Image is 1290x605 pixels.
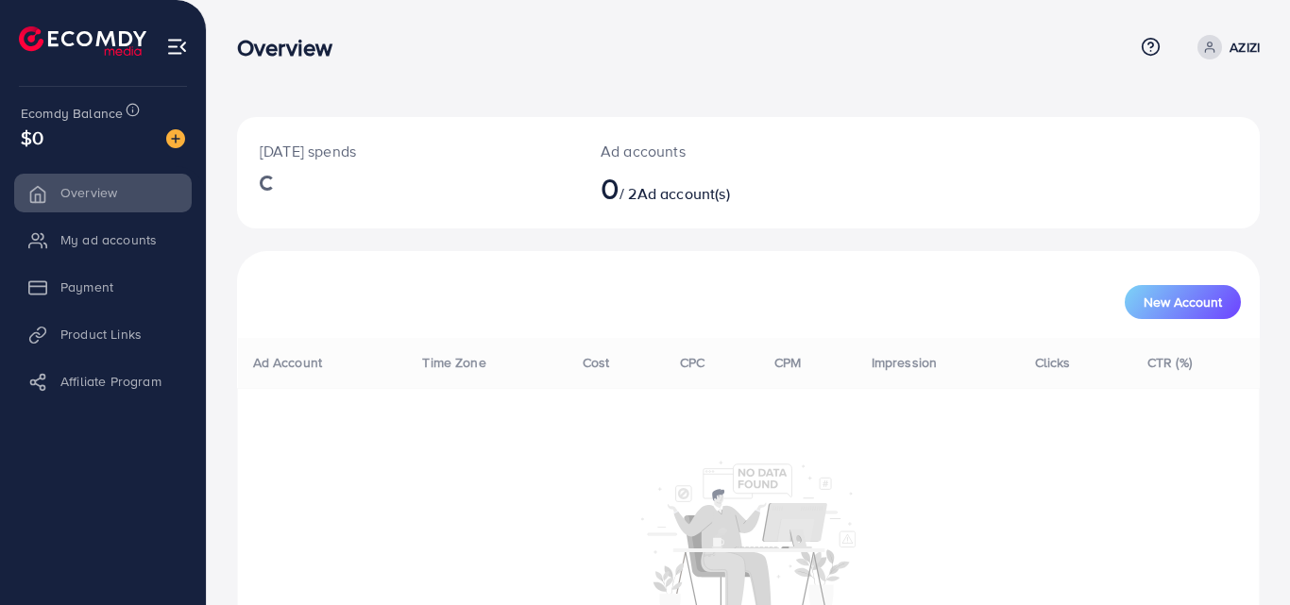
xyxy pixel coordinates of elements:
p: [DATE] spends [260,140,555,162]
img: image [166,129,185,148]
span: Ecomdy Balance [21,104,123,123]
h3: Overview [237,34,348,61]
span: New Account [1144,295,1222,309]
a: AZIZI [1190,35,1260,59]
span: 0 [601,166,620,210]
p: AZIZI [1230,36,1260,59]
p: Ad accounts [601,140,811,162]
button: New Account [1125,285,1241,319]
h2: / 2 [601,170,811,206]
span: Ad account(s) [637,183,730,204]
img: menu [166,36,188,58]
img: logo [19,26,146,56]
span: $0 [21,124,43,151]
